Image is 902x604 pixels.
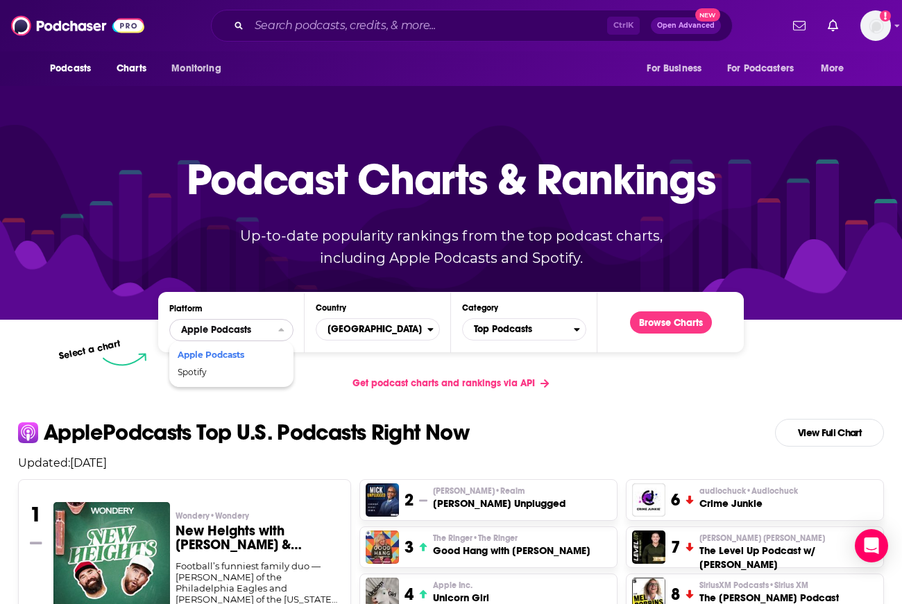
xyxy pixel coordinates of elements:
[366,483,399,517] img: Mick Unplugged
[671,490,680,510] h3: 6
[162,55,239,82] button: open menu
[699,533,878,544] p: Paul Alex Espinoza
[11,12,144,39] img: Podchaser - Follow, Share and Rate Podcasts
[699,580,808,591] span: SiriusXM Podcasts
[699,485,798,510] a: audiochuck•AudiochuckCrime Junkie
[860,10,891,41] span: Logged in as evankrask
[58,338,121,362] p: Select a chart
[473,533,518,543] span: • The Ringer
[50,59,91,78] span: Podcasts
[607,17,640,35] span: Ctrl K
[176,510,340,521] p: Wondery • Wondery
[699,533,878,571] a: [PERSON_NAME] [PERSON_NAME]The Level Up Podcast w/ [PERSON_NAME]
[746,486,798,496] span: • Audiochuck
[699,497,798,510] h3: Crime Junkie
[181,325,251,335] span: Apple Podcasts
[405,490,414,510] h3: 2
[860,10,891,41] button: Show profile menu
[18,422,38,442] img: apple Icon
[695,8,720,21] span: New
[40,55,109,82] button: open menu
[821,59,844,78] span: More
[44,422,469,444] p: Apple Podcasts Top U.S. Podcasts Right Now
[718,55,814,82] button: open menu
[811,55,862,82] button: open menu
[178,351,284,359] span: Apple Podcasts
[178,368,284,377] span: Spotify
[651,17,721,34] button: Open AdvancedNew
[462,318,586,340] button: Categories
[103,353,146,366] img: select arrow
[433,580,473,591] span: Apple Inc.
[880,10,891,21] svg: Add a profile image
[171,59,221,78] span: Monitoring
[775,419,884,447] a: View Full Chart
[176,524,340,552] h3: New Heights with [PERSON_NAME] & [PERSON_NAME]
[175,347,288,363] div: Apple Podcasts
[855,529,888,562] div: Open Intercom Messenger
[433,533,590,558] a: The Ringer•The RingerGood Hang with [PERSON_NAME]
[30,502,42,527] h3: 1
[699,533,825,544] span: [PERSON_NAME] [PERSON_NAME]
[169,319,293,341] button: close menu
[657,22,715,29] span: Open Advanced
[630,311,712,334] button: Browse Charts
[632,530,665,564] img: The Level Up Podcast w/ Paul Alex
[433,485,525,497] span: [PERSON_NAME]
[187,134,716,224] p: Podcast Charts & Rankings
[249,15,607,37] input: Search podcasts, credits, & more...
[769,580,808,590] span: • Sirius XM
[495,486,525,496] span: • Realm
[366,530,399,564] img: Good Hang with Amy Poehler
[788,14,811,37] a: Show notifications dropdown
[699,580,839,591] p: SiriusXM Podcasts • Sirius XM
[108,55,155,82] a: Charts
[176,510,340,560] a: Wondery•WonderyNew Heights with [PERSON_NAME] & [PERSON_NAME]
[647,59,701,78] span: For Business
[433,580,489,591] p: Apple Inc.
[176,510,249,521] span: Wondery
[433,485,565,497] p: Mick Hunt • Realm
[433,497,565,510] h3: [PERSON_NAME] Unplugged
[433,485,565,510] a: [PERSON_NAME]•Realm[PERSON_NAME] Unplugged
[433,533,590,544] p: The Ringer • The Ringer
[463,318,574,341] span: Top Podcasts
[637,55,719,82] button: open menu
[212,225,690,269] p: Up-to-date popularity rankings from the top podcast charts, including Apple Podcasts and Spotify.
[316,318,427,341] span: [GEOGRAPHIC_DATA]
[433,533,518,544] span: The Ringer
[822,14,844,37] a: Show notifications dropdown
[699,544,878,571] h3: The Level Up Podcast w/ [PERSON_NAME]
[632,483,665,517] img: Crime Junkie
[316,318,440,340] button: Countries
[169,319,293,341] h2: Platforms
[699,485,798,497] span: audiochuck
[727,59,794,78] span: For Podcasters
[117,59,146,78] span: Charts
[175,364,288,381] div: Spotify
[211,10,733,42] div: Search podcasts, credits, & more...
[352,377,535,389] span: Get podcast charts and rankings via API
[671,537,680,558] h3: 7
[210,511,249,521] span: • Wondery
[405,537,414,558] h3: 3
[860,10,891,41] img: User Profile
[341,366,560,400] a: Get podcast charts and rankings via API
[699,485,798,497] p: audiochuck • Audiochuck
[7,456,895,469] p: Updated: [DATE]
[433,544,590,558] h3: Good Hang with [PERSON_NAME]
